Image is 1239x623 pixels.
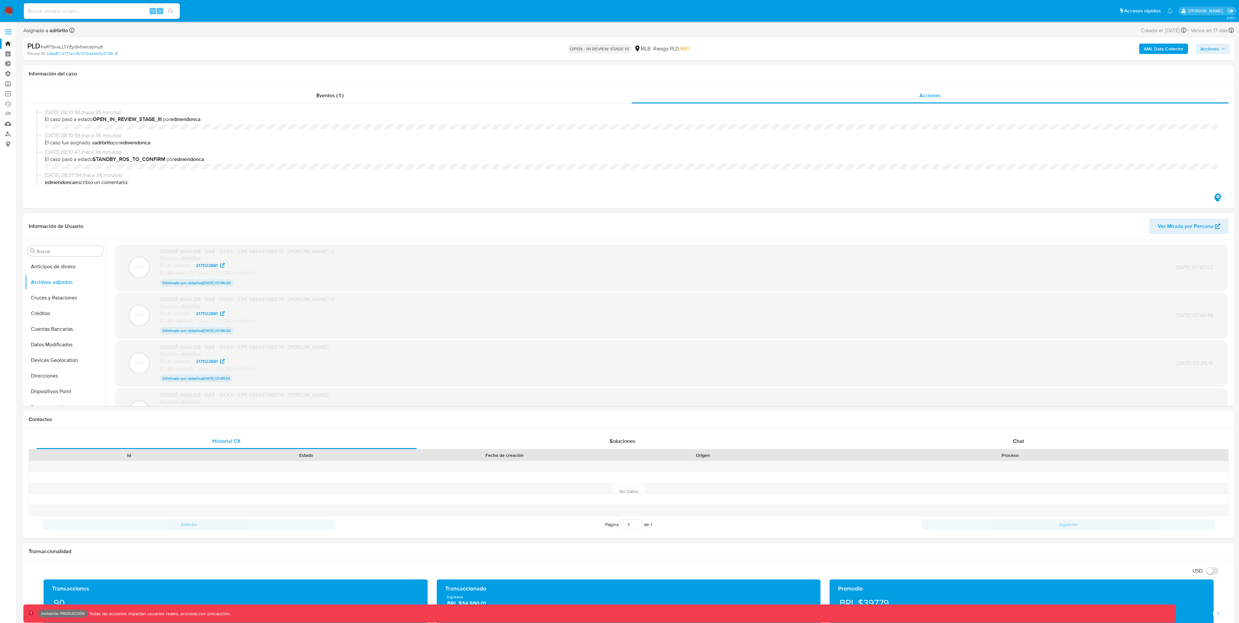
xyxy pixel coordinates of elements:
[180,351,201,357] h6: vjdasilva
[93,115,162,123] b: OPEN_IN_REVIEW_STAGE_III
[159,8,161,14] span: s
[160,317,334,325] div: wRT5xwLLTYEyGMXwcsIjlmu6
[45,172,1218,179] span: [DATE] 08:07:54 (hace 38 minutos)
[796,452,1224,458] div: Proceso
[196,310,218,317] span: 2171122881
[160,262,191,269] p: ID de usuario:
[25,384,106,399] button: Dispositivos Point
[922,519,1215,530] button: Siguiente
[24,7,180,15] input: Buscar usuario o caso...
[25,352,106,368] button: Devices Geolocation
[160,279,233,287] p: Eliminado por vjdasilva [DATE] 07:46:20
[1158,219,1213,234] span: Ver Mirada por Persona
[45,179,75,186] b: edmendonca
[919,92,941,99] span: Acciones
[160,303,180,310] p: Analista:
[1139,44,1188,54] button: AML Data Collector
[1227,7,1234,14] a: Salir
[160,327,233,335] p: Eliminado por vjdasilva [DATE] 07:46:20
[45,149,1218,156] span: [DATE] 08:10:47 (hace 36 minutos)
[399,452,609,458] div: Fecha de creación
[160,358,191,365] p: ID de usuario:
[174,155,204,163] b: edmendonca
[1149,219,1229,234] button: Ver Mirada por Persona
[192,261,229,269] a: 2171122881
[212,437,241,445] span: Historial CX
[45,109,1218,116] span: [DATE] 08:10:56 (hace 35 minutos)
[45,116,1218,123] span: El caso pasó a estado por
[1124,7,1161,14] span: Accesos rápidos
[25,321,106,337] button: Cuentas Bancarias
[160,406,191,412] p: ID de usuario:
[610,437,635,445] span: Soluciones
[605,519,652,530] span: Página de
[653,45,689,52] span: Riesgo PLD:
[316,92,343,99] span: Eventos ( 1 )
[1188,26,1189,35] span: -
[45,452,213,458] div: Id
[180,399,201,405] h6: vjdasilva
[134,360,145,367] p: .PDF
[42,519,336,530] button: Anterior
[160,399,180,405] p: Analista:
[29,416,1229,423] h1: Contactos
[160,391,328,399] span: DOSSIÊ ANÁLISE - SAR - XXXX - CPF 06666749570 - [PERSON_NAME]
[1191,27,1228,34] span: Vence en 17 días
[29,71,1229,77] h1: Información del caso
[567,44,632,53] p: OPEN - IN REVIEW STAGE III
[160,248,334,255] span: DOSSIÊ ANÁLISE - SAR - XXXX - CPF 06666749570 - [PERSON_NAME] (1)
[160,365,328,372] div: wRT5xwLLTYEyGMXwcsIjlmu6
[160,270,186,276] p: ID del caso:
[1176,311,1213,319] span: [DATE] 07:44:48
[1200,44,1219,54] span: Acciones
[1167,8,1173,14] a: Notificaciones
[45,156,1218,163] span: El caso pasó a estado por
[192,405,229,413] a: 2171122881
[1144,44,1183,54] b: AML Data Collector
[134,312,145,319] p: .PDF
[619,452,787,458] div: Origen
[1196,44,1230,54] button: Acciones
[180,303,201,310] h6: vjdasilva
[1188,8,1225,14] p: leidy.martinez@mercadolibre.com.co
[27,51,45,57] b: Person ID
[45,179,1218,186] p: escribió un comentario:
[23,27,68,34] span: Asignado a
[650,521,652,528] span: 1
[192,357,229,365] a: 2171122881
[37,248,101,254] input: Buscar
[164,7,177,16] button: search-icon
[1177,359,1213,367] span: [DATE] 07:26:15
[634,45,651,52] div: MLB
[25,259,106,274] button: Anticipos de dinero
[48,27,68,34] b: adrbrito
[180,255,201,261] h6: vjdasilva
[120,139,151,146] b: edmendonca
[192,310,229,317] a: 2171122881
[1176,264,1213,271] span: [DATE] 07:47:22
[27,41,40,51] b: PLD
[160,310,191,317] p: ID de usuario:
[160,255,180,261] p: Analista:
[45,139,1218,146] span: El caso fue asignado a por
[25,274,106,290] button: Archivos adjuntos
[160,296,334,303] span: DOSSIÊ ANÁLISE - SAR - XXXX - CPF 06666749570 - [PERSON_NAME] (1)
[87,611,231,617] p: Todas las acciones impactan usuarios reales, proceda con precaución.
[25,337,106,352] button: Datos Modificados
[196,357,218,365] span: 2171122881
[134,264,145,271] p: .PDF
[25,399,106,415] button: Documentación
[196,405,218,413] span: 2171122881
[160,351,180,357] p: Analista:
[94,139,113,146] b: adrbrito
[93,155,165,163] b: STANDBY_ROS_TO_CONFIRM
[29,548,1229,555] h1: Transaccionalidad
[150,8,155,14] span: ⌥
[1141,26,1186,35] div: Creado el: [DATE]
[160,375,233,382] p: Eliminado por vjdasilva [DATE] 07:45:51
[196,261,218,269] span: 2171122881
[25,368,106,384] button: Direcciones
[25,306,106,321] button: Créditos
[25,290,106,306] button: Cruces y Relaciones
[30,248,35,254] button: Buscar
